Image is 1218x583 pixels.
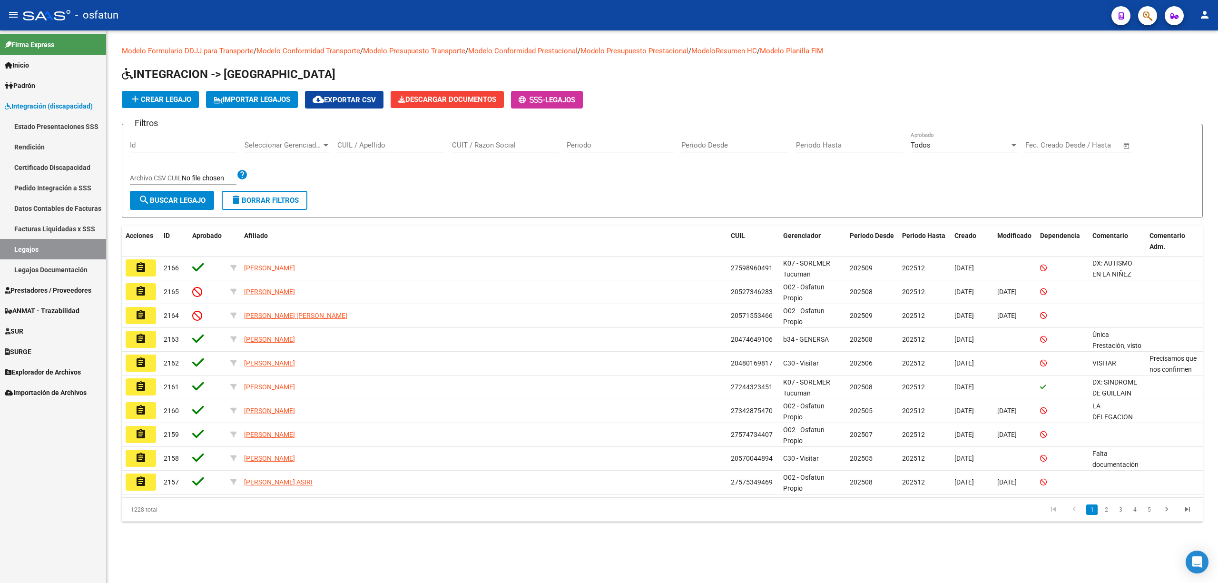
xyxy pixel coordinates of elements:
[135,309,147,321] mat-icon: assignment
[997,288,1017,296] span: [DATE]
[135,286,147,297] mat-icon: assignment
[902,455,925,462] span: 202512
[164,383,179,391] span: 2161
[244,455,295,462] span: [PERSON_NAME]
[305,91,383,109] button: Exportar CSV
[1100,504,1112,515] a: 2
[135,262,147,273] mat-icon: assignment
[731,312,773,319] span: 20571553466
[130,117,163,130] h3: Filtros
[135,452,147,464] mat-icon: assignment
[1113,502,1128,518] li: page 3
[75,5,118,26] span: - osfatun
[731,232,745,239] span: CUIL
[122,68,335,81] span: INTEGRACION -> [GEOGRAPHIC_DATA]
[5,326,23,336] span: SUR
[129,95,191,104] span: Crear Legajo
[135,381,147,392] mat-icon: assignment
[256,47,360,55] a: Modelo Conformidad Transporte
[5,80,35,91] span: Padrón
[902,383,925,391] span: 202512
[954,359,974,367] span: [DATE]
[783,307,825,326] span: O02 - Osfatun Propio
[902,359,925,367] span: 202512
[1089,226,1146,257] datatable-header-cell: Comentario
[1115,504,1126,515] a: 3
[1158,504,1176,515] a: go to next page
[138,194,150,206] mat-icon: search
[954,264,974,272] span: [DATE]
[1128,502,1142,518] li: page 4
[135,333,147,345] mat-icon: assignment
[8,9,19,20] mat-icon: menu
[954,232,976,239] span: Creado
[511,91,583,109] button: -Legajos
[130,191,214,210] button: Buscar Legajo
[902,288,925,296] span: 202512
[902,407,925,415] span: 202512
[122,498,336,522] div: 1228 total
[244,431,295,438] span: [PERSON_NAME]
[954,336,974,343] span: [DATE]
[313,94,324,105] mat-icon: cloud_download
[244,359,295,367] span: [PERSON_NAME]
[240,226,727,257] datatable-header-cell: Afiliado
[545,96,575,104] span: Legajos
[850,312,873,319] span: 202509
[230,194,242,206] mat-icon: delete
[850,407,873,415] span: 202505
[398,95,496,104] span: Descargar Documentos
[902,312,925,319] span: 202512
[1092,450,1143,501] span: Falta documentación de: VIDALES DOLORES (TO)
[1092,232,1128,239] span: Comentario
[188,226,226,257] datatable-header-cell: Aprobado
[138,196,206,205] span: Buscar Legajo
[731,288,773,296] span: 20527346283
[691,47,757,55] a: ModeloResumen HC
[954,312,974,319] span: [DATE]
[1086,504,1098,515] a: 1
[850,359,873,367] span: 202506
[783,378,830,397] span: K07 - SOREMER Tucuman
[244,264,295,272] span: [PERSON_NAME]
[1179,504,1197,515] a: go to last page
[130,174,182,182] span: Archivo CSV CUIL
[1072,141,1119,149] input: Fecha fin
[997,232,1031,239] span: Modificado
[997,407,1017,415] span: [DATE]
[135,405,147,416] mat-icon: assignment
[954,478,974,486] span: [DATE]
[135,357,147,368] mat-icon: assignment
[1129,504,1140,515] a: 4
[731,431,773,438] span: 27574734407
[850,478,873,486] span: 202508
[164,455,179,462] span: 2158
[206,91,298,108] button: IMPORTAR LEGAJOS
[954,431,974,438] span: [DATE]
[245,141,322,149] span: Seleccionar Gerenciador
[5,101,93,111] span: Integración (discapacidad)
[1149,355,1197,481] span: Precisamos que nos confirmen que autorizaron a traves de la planilla adjunta, y desde que periodo...
[731,407,773,415] span: 27342875470
[160,226,188,257] datatable-header-cell: ID
[902,478,925,486] span: 202512
[5,285,91,296] span: Prestadores / Proveedores
[1092,259,1132,278] span: DX: AUTISMO EN LA NIÑEZ
[902,336,925,343] span: 202512
[727,226,779,257] datatable-header-cell: CUIL
[214,95,290,104] span: IMPORTAR LEGAJOS
[731,359,773,367] span: 20480169817
[954,455,974,462] span: [DATE]
[5,40,54,50] span: Firma Express
[164,232,170,239] span: ID
[954,407,974,415] span: [DATE]
[731,455,773,462] span: 20570044894
[783,426,825,445] span: O02 - Osfatun Propio
[850,288,873,296] span: 202508
[313,96,376,104] span: Exportar CSV
[1121,140,1132,151] button: Open calendar
[997,478,1017,486] span: [DATE]
[850,455,873,462] span: 202505
[129,93,141,105] mat-icon: add
[1092,378,1137,408] span: DX: SINDROME DE GUILLAIN BARRE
